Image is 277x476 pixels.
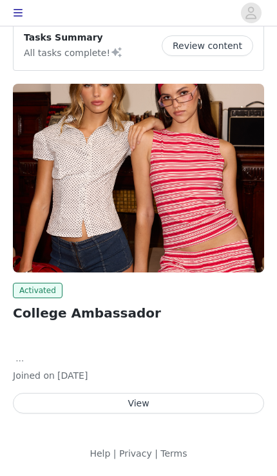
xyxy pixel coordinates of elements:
a: Help [90,448,110,459]
span: Activated [13,283,62,298]
img: Edikted [13,84,264,272]
button: View [13,393,264,414]
span: Joined on [13,370,55,381]
span: | [155,448,158,459]
h2: College Ambassador [13,303,264,323]
p: Tasks Summary [24,31,123,44]
a: Terms [160,448,187,459]
div: avatar [245,3,257,23]
a: Privacy [119,448,152,459]
span: [DATE] [57,370,88,381]
button: Review content [162,35,253,56]
a: View [13,399,264,408]
span: | [113,448,117,459]
p: All tasks complete! [24,44,123,60]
